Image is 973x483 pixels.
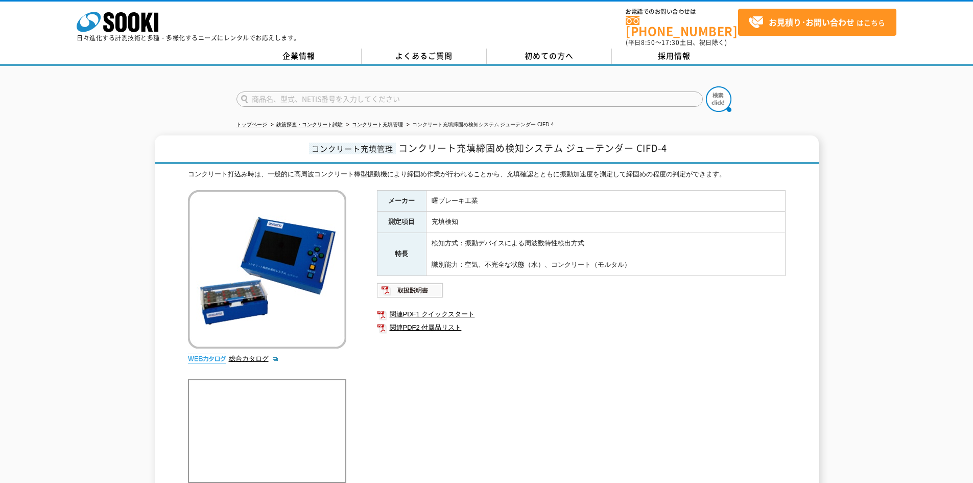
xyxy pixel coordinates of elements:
td: 曙ブレーキ工業 [426,190,785,212]
a: 取扱説明書 [377,289,444,296]
a: 鉄筋探査・コンクリート試験 [276,122,343,127]
strong: お見積り･お問い合わせ [769,16,855,28]
img: webカタログ [188,354,226,364]
td: 充填検知 [426,212,785,233]
input: 商品名、型式、NETIS番号を入力してください [236,91,703,107]
th: メーカー [377,190,426,212]
span: お電話でのお問い合わせは [626,9,738,15]
a: 採用情報 [612,49,737,64]
span: 初めての方へ [525,50,574,61]
span: 8:50 [641,38,655,47]
span: 17:30 [661,38,680,47]
span: (平日 ～ 土日、祝日除く) [626,38,727,47]
a: お見積り･お問い合わせはこちら [738,9,896,36]
a: 企業情報 [236,49,362,64]
img: コンクリート充填締固め検知システム ジューテンダー CIFD-4 [188,190,346,349]
a: トップページ [236,122,267,127]
span: コンクリート充填管理 [309,143,396,154]
th: 測定項目 [377,212,426,233]
a: よくあるご質問 [362,49,487,64]
th: 特長 [377,233,426,275]
a: コンクリート充填管理 [352,122,403,127]
span: はこちら [748,15,885,30]
img: btn_search.png [706,86,731,112]
div: コンクリート打込み時は、一般的に高周波コンクリート棒型振動機により締固め作業が行われることから、充填確認とともに振動加速度を測定して締固めの程度の判定ができます。 [188,169,786,180]
img: 取扱説明書 [377,282,444,298]
a: 初めての方へ [487,49,612,64]
a: 総合カタログ [229,355,279,362]
span: コンクリート充填締固め検知システム ジューテンダー CIFD-4 [398,141,667,155]
li: コンクリート充填締固め検知システム ジューテンダー CIFD-4 [405,120,554,130]
td: 検知方式：振動デバイスによる周波数特性検出方式 識別能力：空気、不完全な状態（水）、コンクリート（モルタル） [426,233,785,275]
a: [PHONE_NUMBER] [626,16,738,37]
a: 関連PDF2 付属品リスト [377,321,786,334]
a: 関連PDF1 クイックスタート [377,308,786,321]
p: 日々進化する計測技術と多種・多様化するニーズにレンタルでお応えします。 [77,35,300,41]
